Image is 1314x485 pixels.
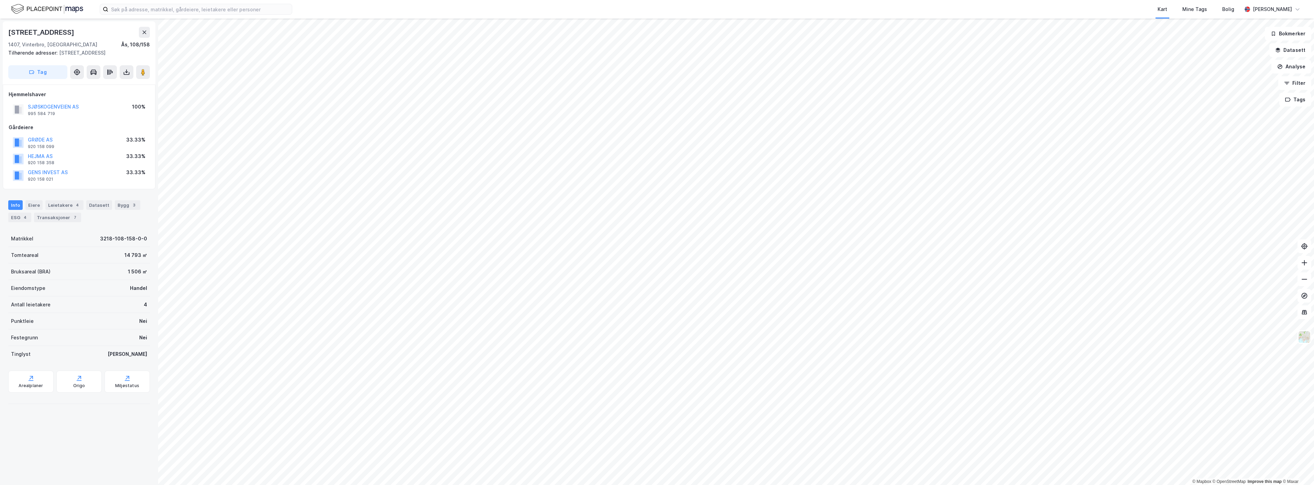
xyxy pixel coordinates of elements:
[100,235,147,243] div: 3218-108-158-0-0
[126,152,145,160] div: 33.33%
[1182,5,1207,13] div: Mine Tags
[28,144,54,149] div: 920 158 099
[34,213,81,222] div: Transaksjoner
[9,123,150,132] div: Gårdeiere
[8,50,59,56] span: Tilhørende adresser:
[1269,43,1311,57] button: Datasett
[11,350,31,358] div: Tinglyst
[11,235,33,243] div: Matrikkel
[8,65,67,79] button: Tag
[131,202,138,208] div: 3
[25,200,43,210] div: Eiere
[9,90,150,99] div: Hjemmelshaver
[1192,479,1211,484] a: Mapbox
[1278,76,1311,90] button: Filter
[1279,93,1311,106] button: Tags
[8,200,23,210] div: Info
[45,200,84,210] div: Leietakere
[144,301,147,309] div: 4
[28,177,53,182] div: 920 158 021
[128,268,147,276] div: 1 506 ㎡
[126,168,145,177] div: 33.33%
[1298,330,1311,343] img: Z
[11,334,38,342] div: Festegrunn
[8,41,97,49] div: 1407, Vinterbro, [GEOGRAPHIC_DATA]
[11,268,51,276] div: Bruksareal (BRA)
[1280,452,1314,485] div: Kontrollprogram for chat
[126,136,145,144] div: 33.33%
[1213,479,1246,484] a: OpenStreetMap
[28,111,55,116] div: 995 584 719
[8,213,31,222] div: ESG
[8,27,76,38] div: [STREET_ADDRESS]
[22,214,29,221] div: 4
[139,334,147,342] div: Nei
[74,202,81,208] div: 4
[115,383,139,388] div: Miljøstatus
[130,284,147,292] div: Handel
[11,3,83,15] img: logo.f888ab2527a4732fd821a326f86c7f29.svg
[28,160,54,166] div: 920 158 358
[11,301,51,309] div: Antall leietakere
[121,41,150,49] div: Ås, 108/158
[11,284,45,292] div: Eiendomstype
[1248,479,1282,484] a: Improve this map
[115,200,140,210] div: Bygg
[86,200,112,210] div: Datasett
[1222,5,1234,13] div: Bolig
[1158,5,1167,13] div: Kart
[139,317,147,325] div: Nei
[1253,5,1292,13] div: [PERSON_NAME]
[108,350,147,358] div: [PERSON_NAME]
[8,49,144,57] div: [STREET_ADDRESS]
[1265,27,1311,41] button: Bokmerker
[124,251,147,259] div: 14 793 ㎡
[11,251,39,259] div: Tomteareal
[108,4,292,14] input: Søk på adresse, matrikkel, gårdeiere, leietakere eller personer
[19,383,43,388] div: Arealplaner
[132,103,145,111] div: 100%
[72,214,78,221] div: 7
[1271,60,1311,74] button: Analyse
[1280,452,1314,485] iframe: Chat Widget
[11,317,34,325] div: Punktleie
[73,383,85,388] div: Origo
